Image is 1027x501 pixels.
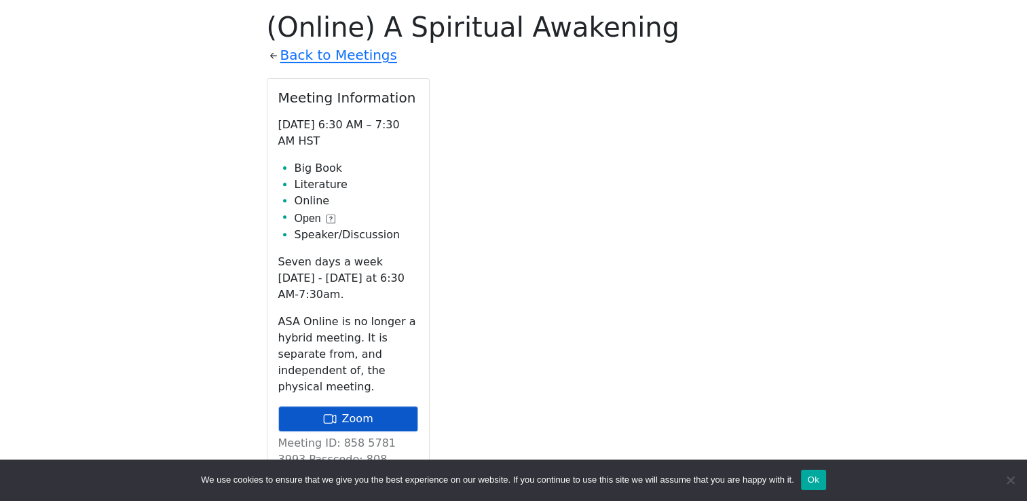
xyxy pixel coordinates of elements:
span: No [1003,473,1017,487]
button: Ok [801,470,826,490]
p: [DATE] 6:30 AM – 7:30 AM HST [278,117,418,149]
li: Speaker/Discussion [295,227,418,243]
a: Zoom [278,406,418,432]
button: Open [295,210,335,227]
h1: (Online) A Spiritual Awakening [267,11,761,43]
p: Meeting ID: 858 5781 3993 Passcode: 808 [278,435,418,468]
li: Literature [295,177,418,193]
li: Big Book [295,160,418,177]
span: Open [295,210,321,227]
p: ASA Online is no longer a hybrid meeting. It is separate from, and independent of, the physical m... [278,314,418,395]
p: Seven days a week [DATE] - [DATE] at 6:30 AM-7:30am. [278,254,418,303]
li: Online [295,193,418,209]
a: Back to Meetings [280,43,397,67]
h2: Meeting Information [278,90,418,106]
span: We use cookies to ensure that we give you the best experience on our website. If you continue to ... [201,473,793,487]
